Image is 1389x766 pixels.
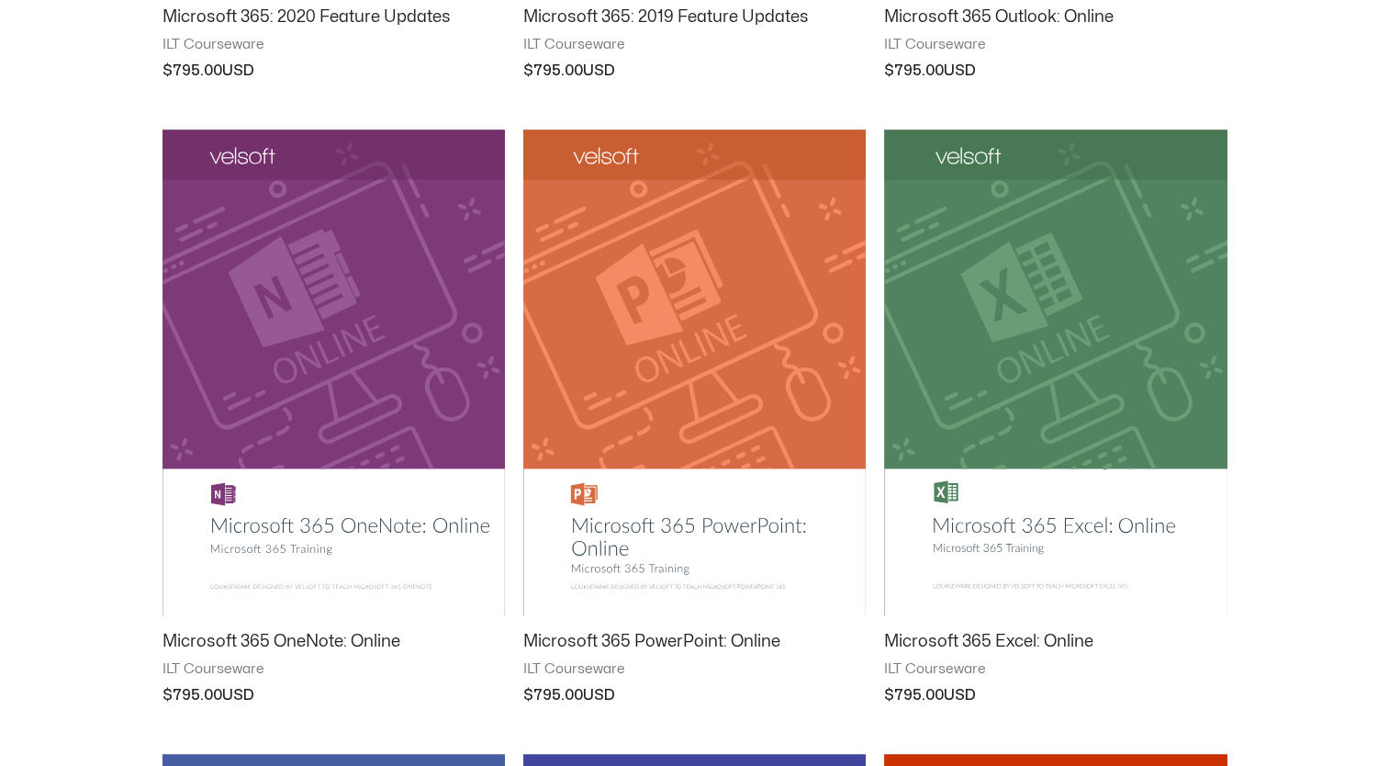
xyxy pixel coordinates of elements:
[162,6,505,28] h2: Microsoft 365: 2020 Feature Updates
[884,6,1227,28] h2: Microsoft 365 Outlook: Online
[884,688,944,703] bdi: 795.00
[884,631,1227,652] h2: Microsoft 365 Excel: Online
[884,688,894,703] span: $
[162,660,505,679] span: ILT Courseware
[162,688,173,703] span: $
[523,631,866,660] a: Microsoft 365 PowerPoint: Online
[884,36,1227,54] span: ILT Courseware
[523,130,866,615] img: microsoft 365 powerpoint course
[523,631,866,652] h2: Microsoft 365 PowerPoint: Online
[523,36,866,54] span: ILT Courseware
[162,6,505,36] a: Microsoft 365: 2020 Feature Updates
[884,6,1227,36] a: Microsoft 365 Outlook: Online
[162,631,505,652] h2: Microsoft 365 OneNote: Online
[523,688,583,703] bdi: 795.00
[162,63,173,78] span: $
[162,688,222,703] bdi: 795.00
[884,130,1227,616] img: excel online course
[884,63,894,78] span: $
[523,63,583,78] bdi: 795.00
[523,63,533,78] span: $
[884,63,944,78] bdi: 795.00
[523,660,866,679] span: ILT Courseware
[162,631,505,660] a: Microsoft 365 OneNote: Online
[523,6,866,28] h2: Microsoft 365: 2019 Feature Updates
[523,688,533,703] span: $
[162,63,222,78] bdi: 795.00
[884,631,1227,660] a: Microsoft 365 Excel: Online
[162,130,505,615] img: Microsoft 365 OneNote: Online
[523,6,866,36] a: Microsoft 365: 2019 Feature Updates
[884,660,1227,679] span: ILT Courseware
[162,36,505,54] span: ILT Courseware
